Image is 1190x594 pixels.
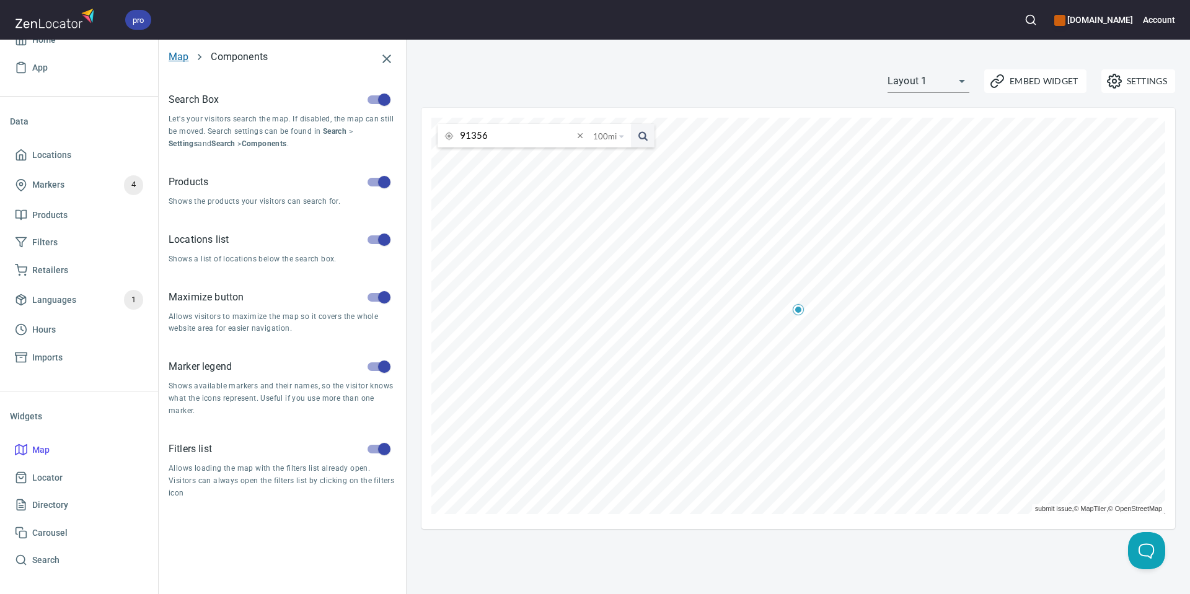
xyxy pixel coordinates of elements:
button: Search [1017,6,1044,33]
span: Markers [32,177,64,193]
input: search [460,124,573,147]
a: submit issue [1035,502,1072,515]
span: 4 [124,178,143,192]
span: Retailers [32,263,68,278]
span: App [32,60,48,76]
a: Home [10,26,148,54]
h6: [DOMAIN_NAME] [1054,13,1133,27]
b: Settings [169,139,198,148]
a: Locator [10,464,148,492]
div: , , [1032,504,1165,515]
p: Maximize button [169,290,244,305]
p: Let's your visitors search the map. If disabled, the map can still be moved. Search settings can ... [169,113,396,151]
span: Locator [32,470,63,486]
span: Home [32,32,56,48]
button: Embed Widget [984,69,1086,93]
p: Allows visitors to maximize the map so it covers the whole website area for easier navigation. [169,311,396,336]
p: Shows a list of locations below the search box. [169,253,396,266]
a: Hours [10,316,148,344]
p: Fitlers list [169,442,212,456]
a: Filters [10,229,148,256]
b: Components [242,139,287,148]
p: Search Box [169,92,219,107]
p: Locations list [169,232,229,247]
a: Map [10,436,148,464]
p: Marker legend [169,359,232,374]
p: Shows available markers and their names, so the visitor knows what the icons represent. Useful if... [169,380,396,417]
span: Hours [32,322,56,338]
a: Retailers [10,256,148,284]
canvas: Map [431,118,1175,514]
span: Imports [32,350,63,365]
span: Languages [32,292,76,308]
li: Data [10,107,148,136]
div: pro [125,10,151,30]
a: Carousel [10,519,148,547]
b: Search [323,127,346,136]
span: Carousel [32,525,68,541]
span: Search [32,553,59,568]
a: Products [10,201,148,229]
b: Search [211,139,235,148]
p: Allows loading the map with the filters list already open. Visitors can always open the filters l... [169,463,396,500]
a: Markers4 [10,169,148,201]
button: Settings [1101,69,1175,93]
span: Map [32,442,50,458]
div: Layout 1 [888,71,969,91]
a: Map [169,51,188,63]
iframe: Help Scout Beacon - Open [1128,532,1165,569]
span: Embed Widget [992,74,1078,89]
p: Shows the products your visitors can search for. [169,196,396,208]
img: zenlocator [15,5,98,32]
a: Imports [10,344,148,372]
span: Directory [32,497,68,513]
span: 1 [124,293,143,307]
nav: breadcrumb [169,50,268,68]
span: Locations [32,147,71,163]
button: color-CE600E [1054,15,1065,26]
a: Directory [10,491,148,519]
li: Widgets [10,401,148,431]
a: Languages1 [10,284,148,316]
p: Products [169,175,208,190]
span: 100 mi [593,124,617,148]
a: Search [10,546,148,574]
a: App [10,54,148,82]
button: Account [1143,6,1175,33]
span: Products [32,207,68,223]
a: Locations [10,141,148,169]
h6: Account [1143,13,1175,27]
p: Components [211,50,268,64]
span: Filters [32,235,58,250]
span: pro [125,14,151,27]
span: Settings [1109,74,1167,89]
